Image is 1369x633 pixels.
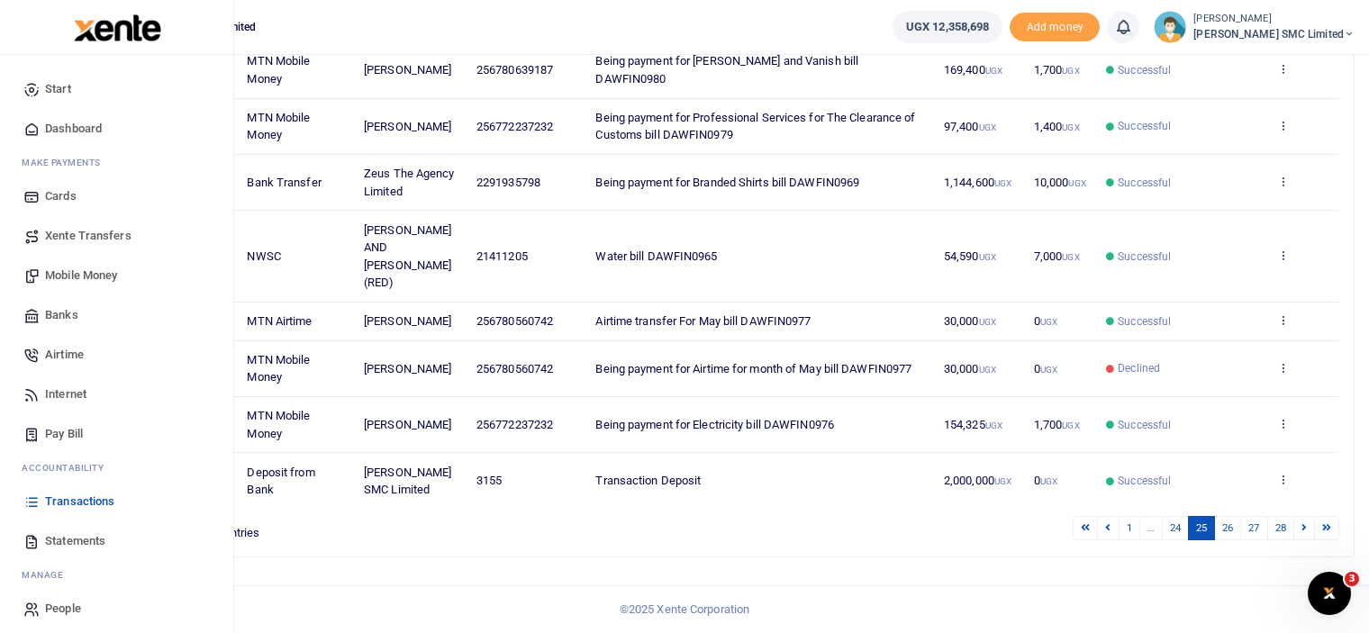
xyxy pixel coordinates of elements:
[1193,12,1355,27] small: [PERSON_NAME]
[1040,317,1057,327] small: UGX
[1267,516,1294,540] a: 28
[1034,120,1080,133] span: 1,400
[247,409,310,440] span: MTN Mobile Money
[1034,249,1080,263] span: 7,000
[1062,252,1079,262] small: UGX
[45,267,117,285] span: Mobile Money
[1010,13,1100,42] li: Toup your wallet
[979,252,996,262] small: UGX
[14,176,219,216] a: Cards
[885,11,1010,43] li: Wallet ballance
[45,80,71,98] span: Start
[595,418,834,431] span: Being payment for Electricity bill DAWFIN0976
[1034,176,1086,189] span: 10,000
[72,20,161,33] a: logo-small logo-large logo-large
[247,314,312,328] span: MTN Airtime
[944,314,996,328] span: 30,000
[14,375,219,414] a: Internet
[1010,19,1100,32] a: Add money
[14,482,219,521] a: Transactions
[979,365,996,375] small: UGX
[985,66,1002,76] small: UGX
[1062,66,1079,76] small: UGX
[31,568,64,582] span: anage
[364,63,451,77] span: [PERSON_NAME]
[1118,417,1171,433] span: Successful
[14,454,219,482] li: Ac
[985,420,1002,430] small: UGX
[595,362,911,375] span: Being payment for Airtime for month of May bill DAWFIN0977
[1010,13,1100,42] span: Add money
[1118,313,1171,330] span: Successful
[979,122,996,132] small: UGX
[247,353,310,384] span: MTN Mobile Money
[1034,314,1057,328] span: 0
[1188,516,1215,540] a: 25
[45,493,114,511] span: Transactions
[14,69,219,109] a: Start
[45,600,81,618] span: People
[1118,473,1171,489] span: Successful
[595,314,811,328] span: Airtime transfer For May bill DAWFIN0977
[364,120,451,133] span: [PERSON_NAME]
[595,54,858,86] span: Being payment for [PERSON_NAME] and Vanish bill DAWFIN0980
[476,176,540,189] span: 2291935798
[1040,365,1057,375] small: UGX
[944,418,1002,431] span: 154,325
[476,120,553,133] span: 256772237232
[476,314,553,328] span: 256780560742
[994,178,1011,188] small: UGX
[944,249,996,263] span: 54,590
[476,474,502,487] span: 3155
[1118,360,1160,376] span: Declined
[944,176,1011,189] span: 1,144,600
[1034,63,1080,77] span: 1,700
[247,176,321,189] span: Bank Transfer
[1345,572,1359,586] span: 3
[14,216,219,256] a: Xente Transfers
[364,418,451,431] span: [PERSON_NAME]
[31,156,101,169] span: ake Payments
[14,109,219,149] a: Dashboard
[45,385,86,403] span: Internet
[1062,122,1079,132] small: UGX
[1214,516,1241,540] a: 26
[1034,418,1080,431] span: 1,700
[1118,249,1171,265] span: Successful
[1193,26,1355,42] span: [PERSON_NAME] SMC Limited
[1040,476,1057,486] small: UGX
[1118,62,1171,78] span: Successful
[1154,11,1355,43] a: profile-user [PERSON_NAME] [PERSON_NAME] SMC Limited
[1240,516,1267,540] a: 27
[364,167,455,198] span: Zeus The Agency Limited
[14,561,219,589] li: M
[247,111,310,142] span: MTN Mobile Money
[74,14,161,41] img: logo-large
[1308,572,1351,615] iframe: Intercom live chat
[595,176,859,189] span: Being payment for Branded Shirts bill DAWFIN0969
[45,306,78,324] span: Banks
[14,589,219,628] a: People
[14,414,219,454] a: Pay Bill
[14,521,219,561] a: Statements
[476,63,553,77] span: 256780639187
[1034,362,1057,375] span: 0
[476,249,528,263] span: 21411205
[944,474,1011,487] span: 2,000,000
[14,149,219,176] li: M
[14,256,219,295] a: Mobile Money
[14,295,219,335] a: Banks
[1162,516,1189,540] a: 24
[1034,474,1057,487] span: 0
[595,474,701,487] span: Transaction Deposit
[364,362,451,375] span: [PERSON_NAME]
[364,223,451,290] span: [PERSON_NAME] AND [PERSON_NAME] (RED)
[944,362,996,375] span: 30,000
[45,346,84,364] span: Airtime
[906,18,989,36] span: UGX 12,358,698
[1118,118,1171,134] span: Successful
[979,317,996,327] small: UGX
[944,63,1002,77] span: 169,400
[944,120,996,133] span: 97,400
[84,514,600,542] div: Showing 241 to 250 of 277 entries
